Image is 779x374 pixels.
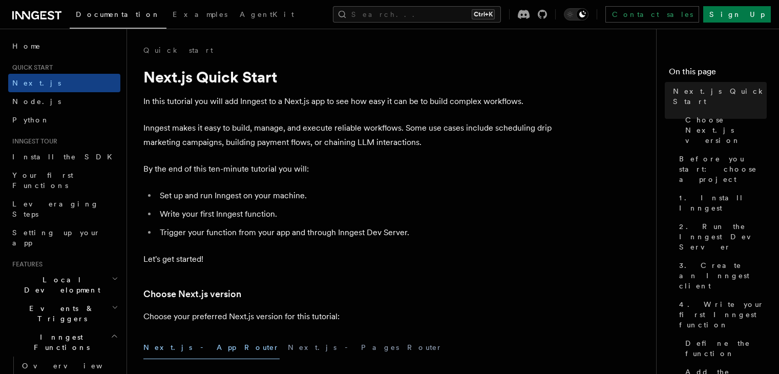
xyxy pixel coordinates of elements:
span: Next.js Quick Start [673,86,767,107]
span: Python [12,116,50,124]
span: Inngest tour [8,137,57,146]
span: Choose Next.js version [685,115,767,146]
span: 4. Write your first Inngest function [679,299,767,330]
a: Python [8,111,120,129]
a: Contact sales [605,6,699,23]
button: Local Development [8,271,120,299]
span: Define the function [685,338,767,359]
a: Documentation [70,3,166,29]
a: Next.js Quick Start [669,82,767,111]
li: Trigger your function from your app and through Inngest Dev Server. [157,225,553,240]
span: Home [12,41,41,51]
button: Toggle dark mode [564,8,588,20]
a: Sign Up [703,6,771,23]
button: Events & Triggers [8,299,120,328]
li: Write your first Inngest function. [157,207,553,221]
span: Examples [173,10,227,18]
a: 3. Create an Inngest client [675,256,767,295]
span: Before you start: choose a project [679,154,767,184]
span: Documentation [76,10,160,18]
span: Overview [22,362,128,370]
p: Inngest makes it easy to build, manage, and execute reliable workflows. Some use cases include sc... [143,121,553,150]
span: Next.js [12,79,61,87]
span: Events & Triggers [8,303,112,324]
a: Choose Next.js version [681,111,767,150]
span: 1. Install Inngest [679,193,767,213]
a: 4. Write your first Inngest function [675,295,767,334]
a: Node.js [8,92,120,111]
p: Choose your preferred Next.js version for this tutorial: [143,309,553,324]
a: 1. Install Inngest [675,189,767,217]
span: Quick start [8,64,53,72]
button: Next.js - Pages Router [288,336,443,359]
a: AgentKit [234,3,300,28]
span: Install the SDK [12,153,118,161]
a: Choose Next.js version [143,287,241,301]
a: Define the function [681,334,767,363]
p: In this tutorial you will add Inngest to a Next.js app to see how easy it can be to build complex... [143,94,553,109]
p: By the end of this ten-minute tutorial you will: [143,162,553,176]
a: Your first Functions [8,166,120,195]
button: Inngest Functions [8,328,120,357]
button: Search...Ctrl+K [333,6,501,23]
span: Leveraging Steps [12,200,99,218]
span: AgentKit [240,10,294,18]
a: Install the SDK [8,148,120,166]
span: Inngest Functions [8,332,111,352]
li: Set up and run Inngest on your machine. [157,189,553,203]
a: Next.js [8,74,120,92]
a: 2. Run the Inngest Dev Server [675,217,767,256]
span: Your first Functions [12,171,73,190]
span: 3. Create an Inngest client [679,260,767,291]
a: Quick start [143,45,213,55]
span: Setting up your app [12,228,100,247]
a: Home [8,37,120,55]
p: Let's get started! [143,252,553,266]
a: Leveraging Steps [8,195,120,223]
h4: On this page [669,66,767,82]
span: Node.js [12,97,61,106]
span: Features [8,260,43,268]
span: 2. Run the Inngest Dev Server [679,221,767,252]
kbd: Ctrl+K [472,9,495,19]
a: Examples [166,3,234,28]
button: Next.js - App Router [143,336,280,359]
a: Before you start: choose a project [675,150,767,189]
a: Setting up your app [8,223,120,252]
h1: Next.js Quick Start [143,68,553,86]
span: Local Development [8,275,112,295]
